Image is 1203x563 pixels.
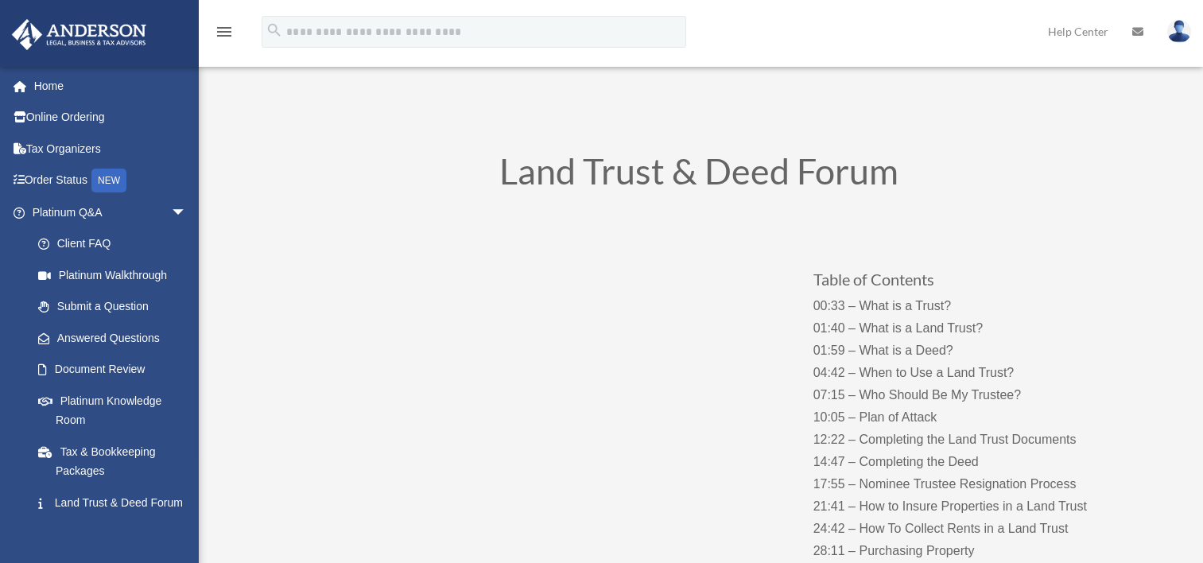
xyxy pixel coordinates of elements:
div: NEW [91,169,126,192]
a: Tax Organizers [11,133,211,165]
a: Platinum Walkthrough [22,259,211,291]
a: Client FAQ [22,228,211,260]
i: search [266,21,283,39]
a: Platinum Q&Aarrow_drop_down [11,196,211,228]
a: Online Ordering [11,102,211,134]
img: Anderson Advisors Platinum Portal [7,19,151,50]
a: Tax & Bookkeeping Packages [22,436,211,487]
a: Document Review [22,354,211,386]
a: Order StatusNEW [11,165,211,197]
h3: Table of Contents [813,271,1127,295]
img: User Pic [1167,20,1191,43]
span: arrow_drop_down [171,196,203,229]
a: Answered Questions [22,322,211,354]
a: Submit a Question [22,291,211,323]
a: menu [215,28,234,41]
a: Platinum Knowledge Room [22,385,211,436]
h1: Land Trust & Deed Forum [270,153,1128,197]
i: menu [215,22,234,41]
a: Home [11,70,211,102]
a: Land Trust & Deed Forum [22,487,203,518]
